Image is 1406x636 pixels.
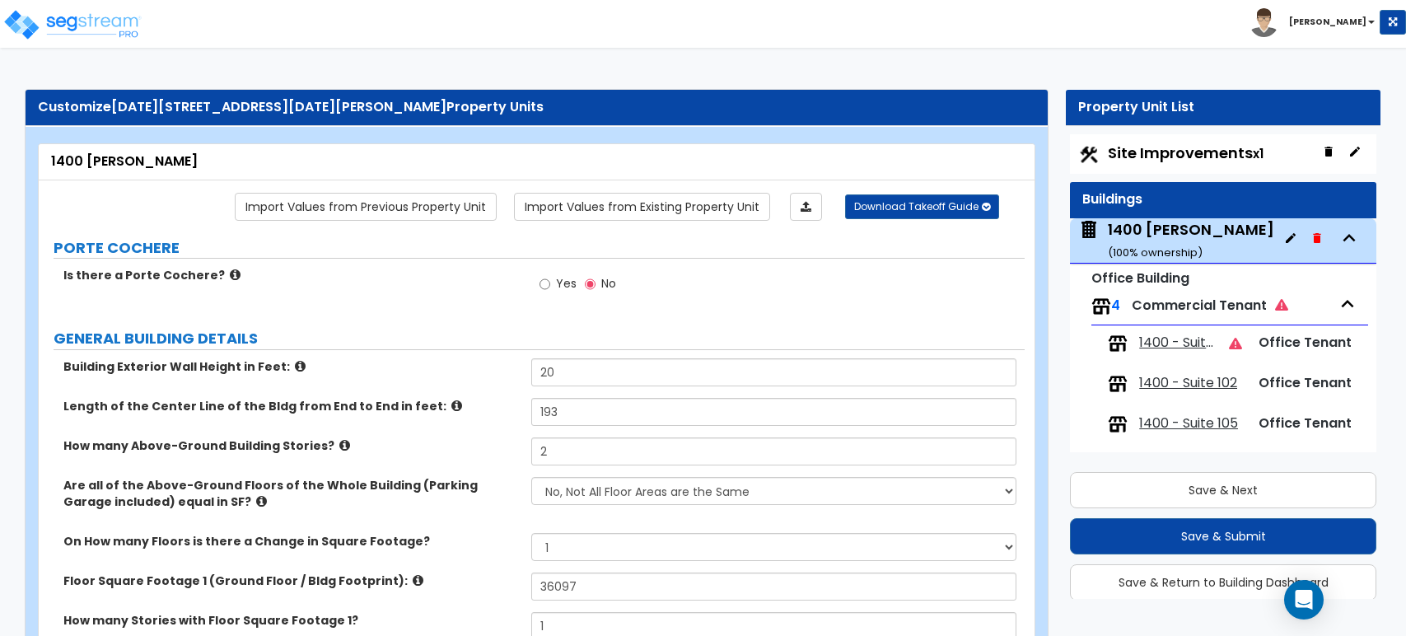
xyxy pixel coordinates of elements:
[1111,296,1120,315] span: 4
[1108,374,1128,394] img: tenants.png
[38,98,1035,117] div: Customize Property Units
[1070,518,1376,554] button: Save & Submit
[1082,190,1364,209] div: Buildings
[235,193,497,221] a: Import the dynamic attribute values from previous properties.
[1139,334,1217,353] span: 1400 - Suite 100
[63,533,519,549] label: On How many Floors is there a Change in Square Footage?
[295,360,306,372] i: click for more info!
[556,275,577,292] span: Yes
[256,495,267,507] i: click for more info!
[63,398,519,414] label: Length of the Center Line of the Bldg from End to End in feet:
[63,267,519,283] label: Is there a Porte Cochere?
[54,328,1025,349] label: GENERAL BUILDING DETAILS
[1108,245,1203,260] small: ( 100 % ownership)
[1259,414,1352,433] span: Office Tenant
[111,97,446,116] span: [DATE][STREET_ADDRESS][DATE][PERSON_NAME]
[1139,414,1238,433] span: 1400 - Suite 105
[2,8,142,41] img: logo_pro_r.png
[51,152,1022,171] div: 1400 [PERSON_NAME]
[1078,219,1274,261] span: 1400 Goodale
[1091,297,1111,316] img: tenants.png
[1259,333,1352,352] span: Office Tenant
[1108,414,1128,434] img: tenants.png
[1259,373,1352,392] span: Office Tenant
[63,612,519,629] label: How many Stories with Floor Square Footage 1?
[63,437,519,454] label: How many Above-Ground Building Stories?
[1132,296,1288,315] span: Commercial Tenant
[1253,145,1264,162] small: x1
[1070,564,1376,601] button: Save & Return to Building Dashboard
[790,193,822,221] a: Import the dynamic attributes value through Excel sheet
[63,477,519,510] label: Are all of the Above-Ground Floors of the Whole Building (Parking Garage included) equal in SF?
[540,275,550,293] input: Yes
[63,573,519,589] label: Floor Square Footage 1 (Ground Floor / Bldg Footprint):
[1091,269,1189,288] small: Office Building
[1250,8,1278,37] img: avatar.png
[845,194,999,219] button: Download Takeoff Guide
[514,193,770,221] a: Import the dynamic attribute values from existing properties.
[230,269,241,281] i: click for more info!
[1078,98,1368,117] div: Property Unit List
[54,237,1025,259] label: PORTE COCHERE
[1078,144,1100,166] img: Construction.png
[601,275,616,292] span: No
[339,439,350,451] i: click for more info!
[1284,580,1324,620] div: Open Intercom Messenger
[1108,219,1274,261] div: 1400 [PERSON_NAME]
[585,275,596,293] input: No
[1108,143,1264,163] span: Site Improvements
[63,358,519,375] label: Building Exterior Wall Height in Feet:
[1070,472,1376,508] button: Save & Next
[1108,334,1128,353] img: tenants.png
[451,400,462,412] i: click for more info!
[1289,16,1366,28] b: [PERSON_NAME]
[1078,219,1100,241] img: building.svg
[854,199,979,213] span: Download Takeoff Guide
[413,574,423,587] i: click for more info!
[1139,374,1237,393] span: 1400 - Suite 102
